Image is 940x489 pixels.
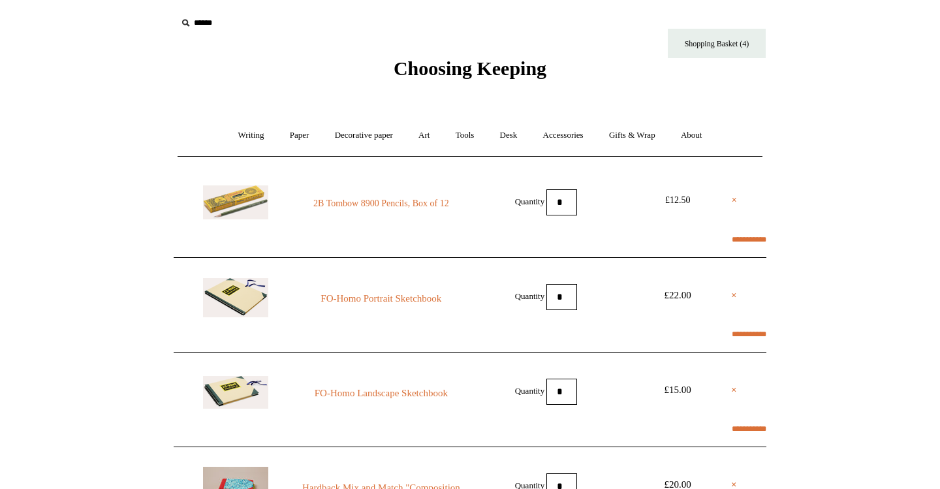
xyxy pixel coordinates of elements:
[731,382,737,398] a: ×
[648,193,707,208] div: £12.50
[444,118,486,153] a: Tools
[648,287,707,303] div: £22.00
[292,291,470,306] a: FO-Homo Portrait Sketchbook
[488,118,529,153] a: Desk
[668,29,766,58] a: Shopping Basket (4)
[394,68,546,77] a: Choosing Keeping
[203,376,268,409] img: FO-Homo Landscape Sketchbook
[323,118,405,153] a: Decorative paper
[731,287,737,303] a: ×
[278,118,321,153] a: Paper
[407,118,441,153] a: Art
[597,118,667,153] a: Gifts & Wrap
[394,57,546,79] span: Choosing Keeping
[515,385,545,395] label: Quantity
[648,382,707,398] div: £15.00
[203,185,268,219] img: 2B Tombow 8900 Pencils, Box of 12
[531,118,595,153] a: Accessories
[227,118,276,153] a: Writing
[515,291,545,300] label: Quantity
[292,385,470,401] a: FO-Homo Landscape Sketchbook
[203,278,268,317] img: FO-Homo Portrait Sketchbook
[515,196,545,206] label: Quantity
[292,196,470,212] a: 2B Tombow 8900 Pencils, Box of 12
[669,118,714,153] a: About
[732,193,737,208] a: ×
